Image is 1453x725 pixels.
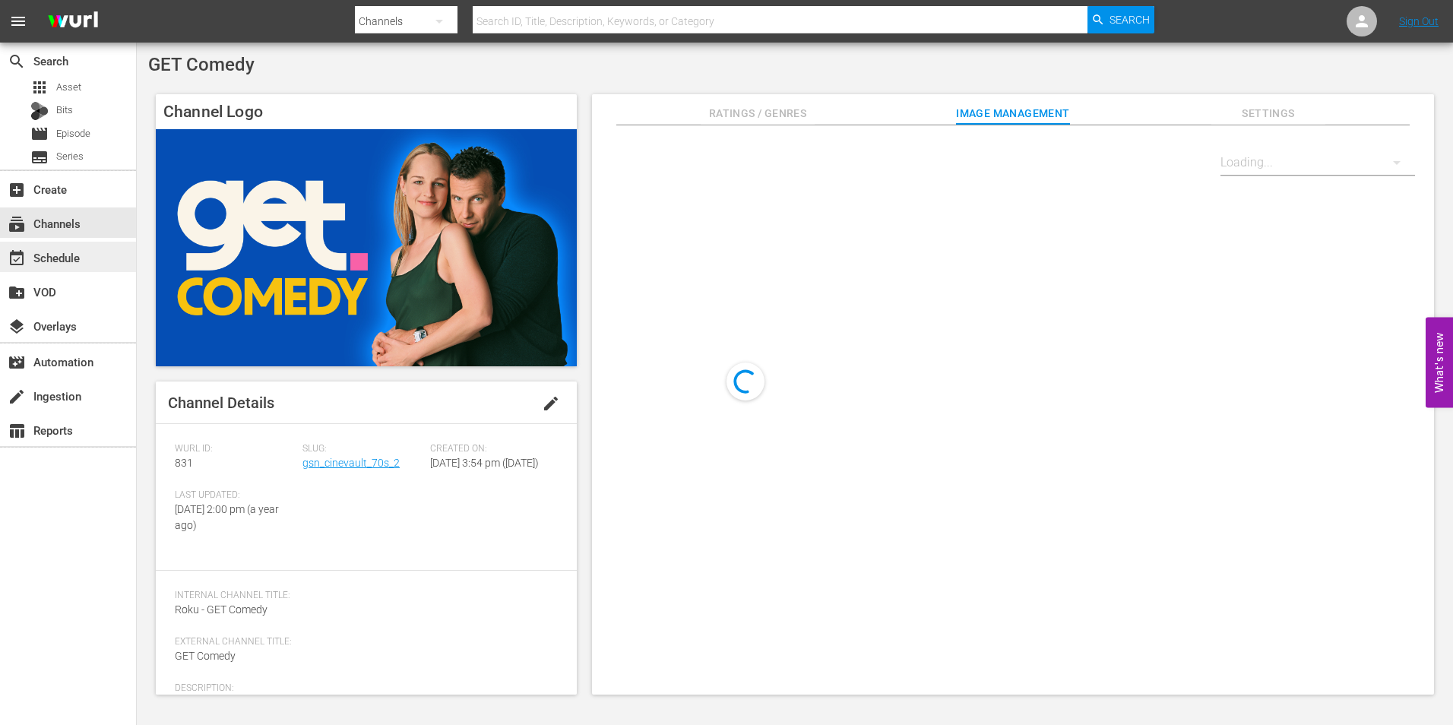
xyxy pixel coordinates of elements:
[542,394,560,413] span: edit
[1399,15,1439,27] a: Sign Out
[175,590,550,602] span: Internal Channel Title:
[175,636,550,648] span: External Channel Title:
[430,443,550,455] span: Created On:
[56,103,73,118] span: Bits
[8,181,26,199] span: Create
[56,149,84,164] span: Series
[1110,6,1150,33] span: Search
[175,650,236,662] span: GET Comedy
[175,457,193,469] span: 831
[175,603,267,616] span: Roku - GET Comedy
[36,4,109,40] img: ans4CAIJ8jUAAAAAAAAAAAAAAAAAAAAAAAAgQb4GAAAAAAAAAAAAAAAAAAAAAAAAJMjXAAAAAAAAAAAAAAAAAAAAAAAAgAT5G...
[1087,6,1154,33] button: Search
[8,52,26,71] span: Search
[56,80,81,95] span: Asset
[30,125,49,143] span: Episode
[156,129,577,366] img: GET Comedy
[8,283,26,302] span: VOD
[956,104,1070,123] span: Image Management
[30,78,49,97] span: Asset
[168,394,274,412] span: Channel Details
[30,148,49,166] span: Series
[430,457,539,469] span: [DATE] 3:54 pm ([DATE])
[8,318,26,336] span: Overlays
[8,388,26,406] span: Ingestion
[56,126,90,141] span: Episode
[148,54,255,75] span: GET Comedy
[8,422,26,440] span: Reports
[175,443,295,455] span: Wurl ID:
[175,503,279,531] span: [DATE] 2:00 pm (a year ago)
[701,104,815,123] span: Ratings / Genres
[8,215,26,233] span: Channels
[8,249,26,268] span: Schedule
[30,102,49,120] div: Bits
[175,489,295,502] span: Last Updated:
[533,385,569,422] button: edit
[1426,318,1453,408] button: Open Feedback Widget
[1211,104,1325,123] span: Settings
[8,353,26,372] span: Automation
[156,94,577,129] h4: Channel Logo
[302,443,423,455] span: Slug:
[175,682,550,695] span: Description:
[9,12,27,30] span: menu
[302,457,400,469] a: gsn_cinevault_70s_2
